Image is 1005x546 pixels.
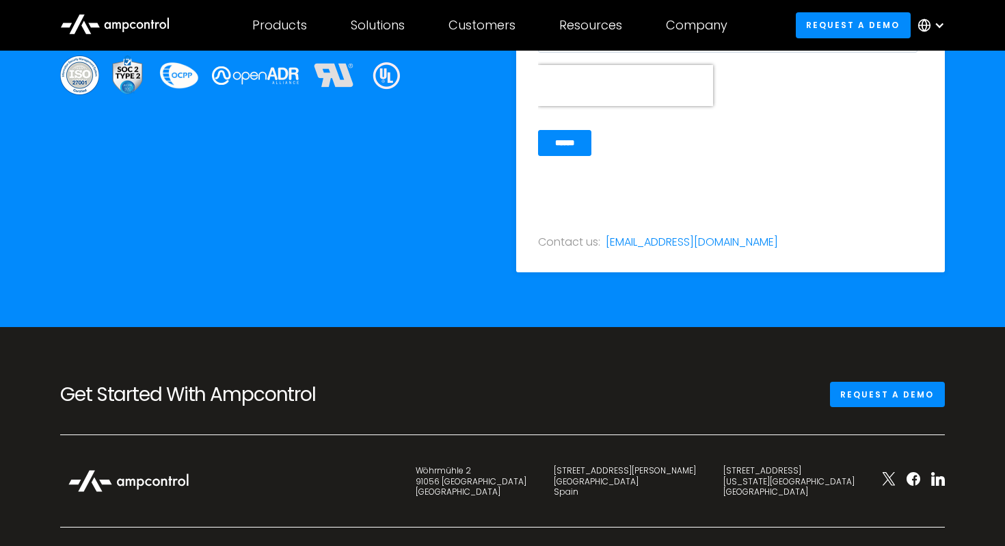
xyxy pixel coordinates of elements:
div: Solutions [351,18,405,33]
div: [STREET_ADDRESS] [US_STATE][GEOGRAPHIC_DATA] [GEOGRAPHIC_DATA] [723,465,855,497]
a: Request a demo [796,12,911,38]
div: Wöhrmühle 2 91056 [GEOGRAPHIC_DATA] [GEOGRAPHIC_DATA] [416,465,526,497]
div: Company [666,18,727,33]
div: Customers [448,18,515,33]
div: Products [252,18,307,33]
a: Request a demo [830,382,945,407]
div: Resources [559,18,622,33]
h2: Get Started With Ampcontrol [60,383,337,406]
div: [STREET_ADDRESS][PERSON_NAME] [GEOGRAPHIC_DATA] Spain [554,465,696,497]
a: [EMAIL_ADDRESS][DOMAIN_NAME] [606,235,778,250]
div: Contact us: [538,235,600,250]
img: Ampcontrol Logo [60,463,197,499]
